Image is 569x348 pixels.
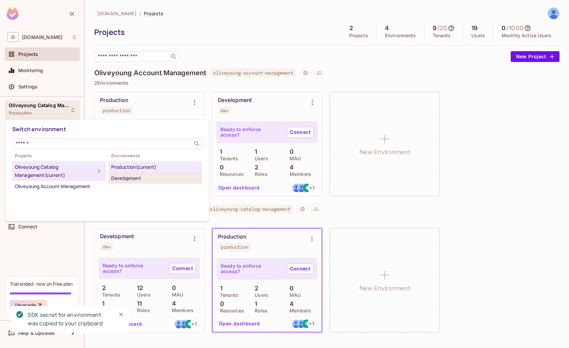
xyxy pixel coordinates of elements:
span: Projects [12,153,106,159]
span: Switch environment [12,125,66,133]
span: Environments [109,153,202,159]
button: Close [116,309,126,320]
div: Development [111,174,199,182]
div: Oliveyoung Account Management [15,182,103,190]
div: Oliveyoung Catalog Management (current) [15,163,95,179]
div: Production (current) [111,163,199,171]
div: SDK secret for environment was copied to your clipboard [28,311,111,328]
